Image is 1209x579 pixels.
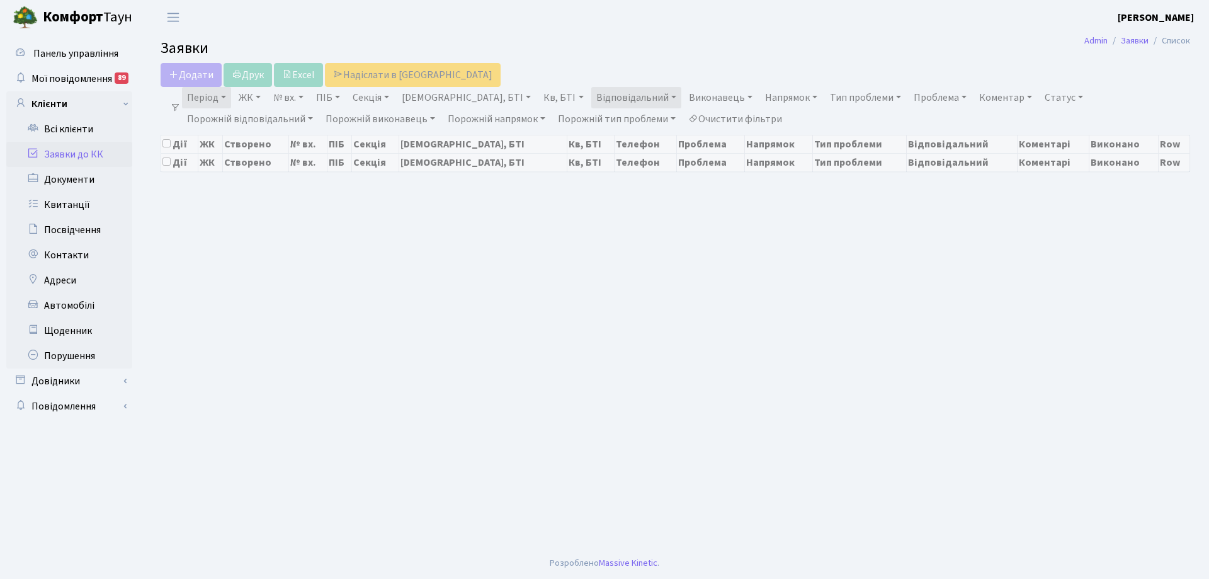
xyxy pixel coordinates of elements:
a: № вх. [268,87,309,108]
a: [DEMOGRAPHIC_DATA], БТІ [397,87,536,108]
span: Таун [43,7,132,28]
button: Переключити навігацію [157,7,189,28]
a: Очистити фільтри [683,108,787,130]
th: Коментарі [1017,135,1089,153]
a: Секція [348,87,394,108]
th: Row [1158,135,1189,153]
b: Комфорт [43,7,103,27]
a: ЖК [234,87,266,108]
th: Кв, БТІ [567,153,614,171]
a: Заявки до КК [6,142,132,167]
a: ПІБ [311,87,345,108]
nav: breadcrumb [1065,28,1209,54]
a: Надіслати в [GEOGRAPHIC_DATA] [325,63,501,87]
th: [DEMOGRAPHIC_DATA], БТІ [399,153,567,171]
a: Порожній тип проблеми [553,108,681,130]
a: Друк [224,63,272,87]
a: Клієнти [6,91,132,117]
a: Тип проблеми [825,87,906,108]
th: Секція [352,135,399,153]
span: Додати [169,68,213,82]
a: Довідники [6,369,132,394]
th: ПІБ [327,135,352,153]
th: Відповідальний [907,135,1017,153]
a: Порожній виконавець [321,108,440,130]
li: Список [1149,34,1190,48]
th: Відповідальний [907,153,1017,171]
a: Проблема [909,87,972,108]
a: Панель управління [6,41,132,66]
th: Кв, БТІ [567,135,614,153]
a: Коментар [974,87,1037,108]
th: Проблема [676,135,744,153]
th: Тип проблеми [813,135,907,153]
span: Панель управління [33,47,118,60]
a: Порожній відповідальний [182,108,318,130]
a: Документи [6,167,132,192]
th: № вх. [289,153,327,171]
img: logo.png [13,5,38,30]
th: Дії [161,153,198,171]
th: Коментарі [1017,153,1089,171]
a: Massive Kinetic [599,556,657,570]
th: Телефон [615,153,677,171]
div: Розроблено . [550,556,659,570]
th: Виконано [1089,153,1158,171]
th: Дії [161,135,198,153]
th: ЖК [198,153,222,171]
a: [PERSON_NAME] [1118,10,1194,25]
a: Статус [1040,87,1088,108]
a: Квитанції [6,192,132,217]
span: Заявки [161,37,208,59]
a: Додати [161,63,222,87]
a: Адреси [6,268,132,293]
th: ПІБ [327,153,352,171]
a: Період [182,87,231,108]
a: Посвідчення [6,217,132,243]
th: Телефон [615,135,677,153]
a: Контакти [6,243,132,268]
a: Повідомлення [6,394,132,419]
a: Автомобілі [6,293,132,318]
th: [DEMOGRAPHIC_DATA], БТІ [399,135,567,153]
th: Напрямок [745,153,813,171]
th: Тип проблеми [813,153,907,171]
a: Щоденник [6,318,132,343]
th: Створено [222,153,289,171]
a: Кв, БТІ [538,87,588,108]
a: Порожній напрямок [443,108,550,130]
span: Мої повідомлення [31,72,112,86]
th: № вх. [289,135,327,153]
th: ЖК [198,135,222,153]
th: Напрямок [745,135,813,153]
a: Мої повідомлення89 [6,66,132,91]
a: Виконавець [684,87,758,108]
a: Excel [274,63,323,87]
th: Виконано [1089,135,1158,153]
div: 89 [115,72,128,84]
th: Row [1158,153,1189,171]
th: Секція [352,153,399,171]
a: Всі клієнти [6,117,132,142]
b: [PERSON_NAME] [1118,11,1194,25]
th: Проблема [676,153,744,171]
a: Admin [1084,34,1108,47]
a: Заявки [1121,34,1149,47]
a: Відповідальний [591,87,681,108]
a: Напрямок [760,87,822,108]
a: Порушення [6,343,132,369]
th: Створено [222,135,289,153]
